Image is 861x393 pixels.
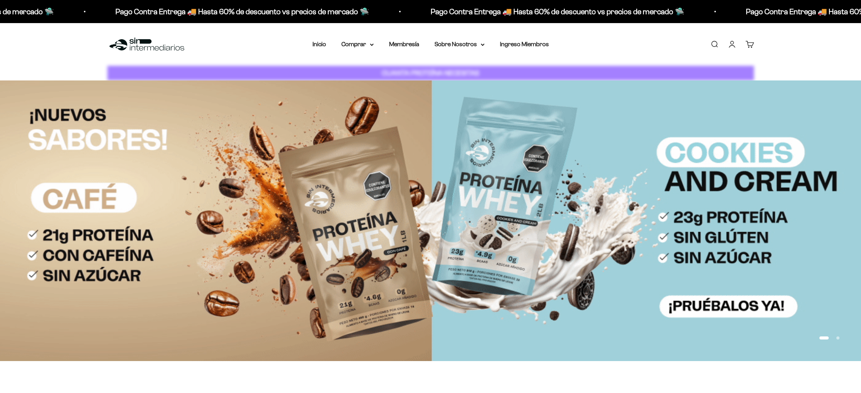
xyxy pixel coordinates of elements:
p: Pago Contra Entrega 🚚 Hasta 60% de descuento vs precios de mercado 🛸 [429,5,683,18]
strong: CUANTA PROTEÍNA NECESITAS [382,69,479,77]
summary: Comprar [341,39,374,49]
a: Membresía [389,41,419,47]
p: Pago Contra Entrega 🚚 Hasta 60% de descuento vs precios de mercado 🛸 [114,5,368,18]
a: Inicio [313,41,326,47]
summary: Sobre Nosotros [435,39,485,49]
a: Ingreso Miembros [500,41,549,47]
